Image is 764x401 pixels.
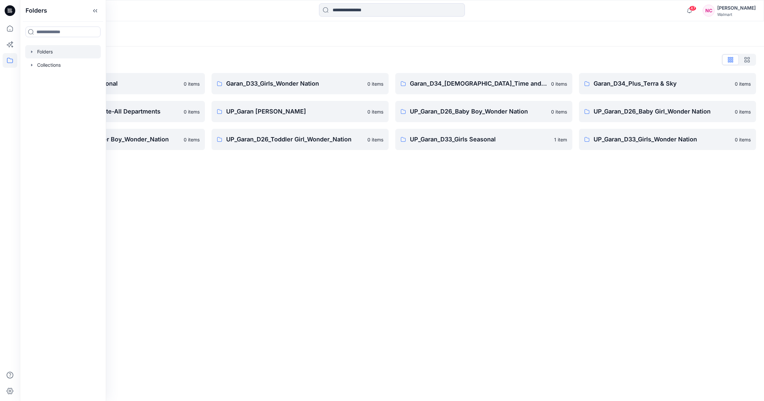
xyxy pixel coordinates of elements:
a: UP_Garan_D33_Girls_Wonder Nation0 items [579,129,756,150]
a: Garan_D34_[DEMOGRAPHIC_DATA]_Time and True0 items [395,73,572,94]
p: UP_Garan [PERSON_NAME] [226,107,363,116]
a: Garan_D34_Plus_Terra & Sky0 items [579,73,756,94]
p: UP_Garan_D33_Girls_Wonder Nation [594,135,731,144]
p: UP_Garan_D33_Girls Seasonal [410,135,550,144]
p: 0 items [184,136,200,143]
p: Garan_D33_Girls Seasonal [42,79,180,88]
div: [PERSON_NAME] [717,4,756,12]
span: 47 [689,6,696,11]
p: 0 items [735,136,751,143]
p: Garan_D34_[DEMOGRAPHIC_DATA]_Time and True [410,79,547,88]
p: 0 items [551,108,567,115]
p: 0 items [367,80,383,87]
a: UP_Garan_D33_Girls Seasonal1 item [395,129,572,150]
a: Garan_Way to Celebrate-All Departments0 items [28,101,205,122]
p: 0 items [735,108,751,115]
a: UP_Garan_D26_Toddler Boy_Wonder_Nation0 items [28,129,205,150]
a: Garan_D33_Girls Seasonal0 items [28,73,205,94]
p: UP_Garan_D26_Baby Boy_Wonder Nation [410,107,547,116]
a: UP_Garan_D26_Toddler Girl_Wonder_Nation0 items [212,129,389,150]
p: Garan_D34_Plus_Terra & Sky [594,79,731,88]
p: 0 items [735,80,751,87]
div: Walmart [717,12,756,17]
a: UP_Garan [PERSON_NAME]0 items [212,101,389,122]
p: Garan_Way to Celebrate-All Departments [42,107,180,116]
p: 0 items [367,108,383,115]
p: 0 items [184,80,200,87]
a: UP_Garan_D26_Baby Girl_Wonder Nation0 items [579,101,756,122]
p: 0 items [184,108,200,115]
p: UP_Garan_D26_Toddler Girl_Wonder_Nation [226,135,363,144]
a: UP_Garan_D26_Baby Boy_Wonder Nation0 items [395,101,572,122]
div: NC [703,5,715,17]
a: Garan_D33_Girls_Wonder Nation0 items [212,73,389,94]
p: 0 items [367,136,383,143]
p: 0 items [551,80,567,87]
p: UP_Garan_D26_Baby Girl_Wonder Nation [594,107,731,116]
p: 1 item [554,136,567,143]
p: UP_Garan_D26_Toddler Boy_Wonder_Nation [42,135,180,144]
p: Garan_D33_Girls_Wonder Nation [226,79,363,88]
